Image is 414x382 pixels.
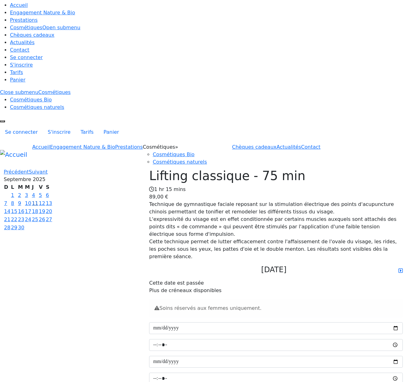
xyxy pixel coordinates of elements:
[42,25,80,30] span: Open submenu
[175,144,178,150] span: »
[4,225,10,231] a: 28
[149,279,403,287] div: Cette date est passée
[18,192,21,198] a: 2
[32,184,34,190] span: Jeudi
[153,151,195,157] a: Cosmétiques Bio
[149,186,403,193] div: 1 hr 15 mins
[18,200,21,206] a: 9
[276,144,301,150] a: Actualités
[39,192,42,198] a: 5
[18,225,24,231] a: 30
[39,208,45,214] a: 19
[149,193,403,201] div: 89,00 €
[11,217,17,222] a: 22
[10,97,52,103] a: Cosmétiques Bio
[25,200,31,206] a: 10
[38,89,71,95] span: Cosmétiques
[18,217,24,222] a: 23
[4,217,10,222] a: 21
[11,208,17,214] a: 15
[149,168,403,183] h1: Lifting classique - 75 min
[76,126,99,138] a: Tarifs
[32,144,50,150] a: Accueil
[115,144,143,150] a: Prestations
[25,192,28,198] a: 3
[99,126,124,138] a: Panier
[10,40,35,45] a: Actualités
[32,217,38,222] a: 25
[25,184,30,190] span: Mercredi
[232,144,277,150] a: Chèques cadeaux
[46,184,49,190] span: Samedi
[301,144,320,150] a: Contact
[149,287,403,294] div: Plus de créneaux disponibles
[10,69,23,75] a: Tarifs
[32,192,35,198] a: 4
[32,200,38,206] a: 11
[149,201,403,260] p: Technique de gymnastique faciale reposant sur la stimulation électrique des points d'acupuncture ...
[46,192,49,198] a: 6
[10,32,54,38] a: Chèques cadeaux
[11,184,14,190] span: Lundi
[10,47,29,53] a: Contact
[32,208,38,214] a: 18
[25,217,31,222] a: 24
[10,62,33,68] a: S'inscrire
[153,159,207,165] a: Cosmétiques naturels
[11,225,17,231] a: 29
[39,184,43,190] span: Vendredi
[39,200,45,206] a: 12
[50,144,115,150] a: Engagement Nature & Bio
[18,184,23,190] span: Mardi
[10,104,64,110] a: Cosmétiques naturels
[46,200,52,206] a: 13
[4,169,29,175] a: Précédent
[18,208,24,214] a: 16
[149,299,403,317] div: Soins réservés aux femmes uniquement.
[25,208,31,214] a: 17
[11,200,14,206] a: 8
[46,217,52,222] a: 27
[43,126,75,138] a: S'inscrire
[4,208,10,214] a: 14
[143,144,178,150] span: Cosmétiques
[4,184,8,190] span: Dimanche
[10,54,43,60] a: Se connecter
[39,217,45,222] a: 26
[33,176,45,182] span: 2025
[4,176,31,182] span: Septembre
[10,10,75,16] a: Engagement Nature & Bio
[261,265,286,274] h4: [DATE]
[4,200,7,206] a: 7
[10,77,26,83] a: Panier
[46,208,52,214] a: 20
[29,169,48,175] a: Suivant
[10,25,80,30] a: Cosmétiques
[11,192,14,198] a: 1
[10,17,38,23] a: Prestations
[10,2,28,8] a: Accueil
